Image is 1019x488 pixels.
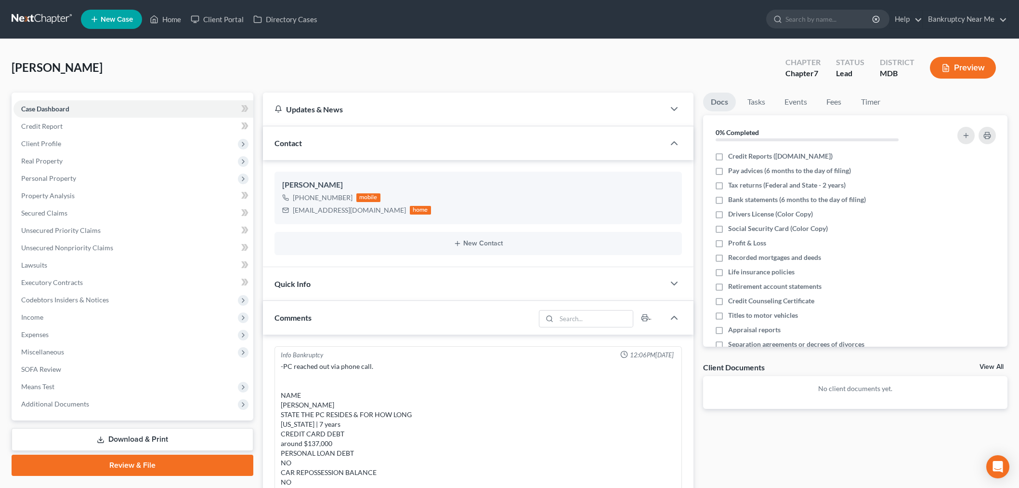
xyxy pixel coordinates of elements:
[728,267,795,277] span: Life insurance policies
[248,11,322,28] a: Directory Cases
[728,296,814,306] span: Credit Counseling Certificate
[293,205,406,215] div: [EMAIL_ADDRESS][DOMAIN_NAME]
[728,238,766,248] span: Profit & Loss
[711,384,1000,393] p: No client documents yet.
[880,57,914,68] div: District
[980,364,1004,370] a: View All
[728,195,866,204] span: Bank statements (6 months to the day of filing)
[21,174,76,182] span: Personal Property
[282,240,674,247] button: New Contact
[274,104,653,114] div: Updates & News
[21,296,109,304] span: Codebtors Insiders & Notices
[728,311,798,320] span: Titles to motor vehicles
[21,382,54,391] span: Means Test
[145,11,186,28] a: Home
[814,68,818,78] span: 7
[21,330,49,339] span: Expenses
[21,226,101,234] span: Unsecured Priority Claims
[12,428,253,451] a: Download & Print
[12,455,253,476] a: Review & File
[728,325,781,335] span: Appraisal reports
[716,128,759,136] strong: 0% Completed
[556,311,633,327] input: Search...
[13,361,253,378] a: SOFA Review
[186,11,248,28] a: Client Portal
[274,313,312,322] span: Comments
[13,239,253,257] a: Unsecured Nonpriority Claims
[13,257,253,274] a: Lawsuits
[281,351,323,360] div: Info Bankruptcy
[728,339,864,349] span: Separation agreements or decrees of divorces
[21,139,61,148] span: Client Profile
[728,151,833,161] span: Credit Reports ([DOMAIN_NAME])
[293,193,353,203] div: [PHONE_NUMBER]
[21,278,83,286] span: Executory Contracts
[21,157,63,165] span: Real Property
[880,68,914,79] div: MDB
[836,68,864,79] div: Lead
[21,105,69,113] span: Case Dashboard
[703,362,765,372] div: Client Documents
[853,93,888,111] a: Timer
[777,93,815,111] a: Events
[13,222,253,239] a: Unsecured Priority Claims
[785,68,821,79] div: Chapter
[356,193,380,202] div: mobile
[703,93,736,111] a: Docs
[21,400,89,408] span: Additional Documents
[819,93,849,111] a: Fees
[21,313,43,321] span: Income
[13,118,253,135] a: Credit Report
[728,180,846,190] span: Tax returns (Federal and State - 2 years)
[13,187,253,204] a: Property Analysis
[21,209,67,217] span: Secured Claims
[728,282,822,291] span: Retirement account statements
[728,253,821,262] span: Recorded mortgages and deeds
[728,166,851,176] span: Pay advices (6 months to the day of filing)
[410,206,431,215] div: home
[13,274,253,291] a: Executory Contracts
[890,11,922,28] a: Help
[21,261,47,269] span: Lawsuits
[630,351,674,360] span: 12:06PM[DATE]
[728,209,813,219] span: Drivers License (Color Copy)
[930,57,996,79] button: Preview
[836,57,864,68] div: Status
[101,16,133,23] span: New Case
[274,279,311,288] span: Quick Info
[785,10,874,28] input: Search by name...
[21,348,64,356] span: Miscellaneous
[21,122,63,130] span: Credit Report
[21,191,75,200] span: Property Analysis
[740,93,773,111] a: Tasks
[21,244,113,252] span: Unsecured Nonpriority Claims
[21,365,61,373] span: SOFA Review
[274,138,302,148] span: Contact
[282,179,674,191] div: [PERSON_NAME]
[13,204,253,222] a: Secured Claims
[728,224,828,233] span: Social Security Card (Color Copy)
[923,11,1007,28] a: Bankruptcy Near Me
[986,455,1009,478] div: Open Intercom Messenger
[785,57,821,68] div: Chapter
[12,60,103,74] span: [PERSON_NAME]
[13,100,253,118] a: Case Dashboard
